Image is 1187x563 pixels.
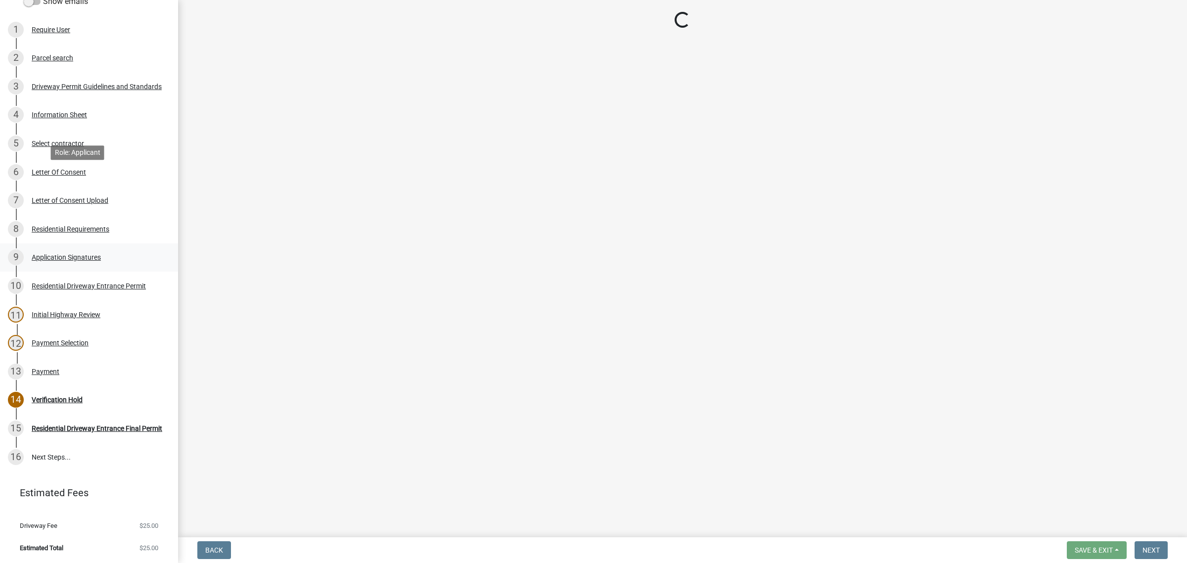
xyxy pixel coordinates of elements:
[32,26,70,33] div: Require User
[1075,546,1113,554] span: Save & Exit
[8,307,24,323] div: 11
[139,522,158,529] span: $25.00
[32,83,162,90] div: Driveway Permit Guidelines and Standards
[8,364,24,379] div: 13
[1067,541,1127,559] button: Save & Exit
[20,545,63,551] span: Estimated Total
[32,254,101,261] div: Application Signatures
[20,522,57,529] span: Driveway Fee
[32,111,87,118] div: Information Sheet
[8,249,24,265] div: 9
[8,107,24,123] div: 4
[139,545,158,551] span: $25.00
[205,546,223,554] span: Back
[8,221,24,237] div: 8
[32,311,100,318] div: Initial Highway Review
[32,197,108,204] div: Letter of Consent Upload
[8,136,24,151] div: 5
[32,226,109,233] div: Residential Requirements
[8,79,24,94] div: 3
[8,335,24,351] div: 12
[8,192,24,208] div: 7
[1142,546,1160,554] span: Next
[32,339,89,346] div: Payment Selection
[197,541,231,559] button: Back
[32,54,73,61] div: Parcel search
[8,483,162,503] a: Estimated Fees
[8,50,24,66] div: 2
[8,392,24,408] div: 14
[8,278,24,294] div: 10
[1135,541,1168,559] button: Next
[32,425,162,432] div: Residential Driveway Entrance Final Permit
[32,282,146,289] div: Residential Driveway Entrance Permit
[8,421,24,436] div: 15
[32,396,83,403] div: Verification Hold
[8,449,24,465] div: 16
[51,145,104,160] div: Role: Applicant
[8,22,24,38] div: 1
[8,164,24,180] div: 6
[32,140,84,147] div: Select contractor
[32,368,59,375] div: Payment
[32,169,86,176] div: Letter Of Consent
